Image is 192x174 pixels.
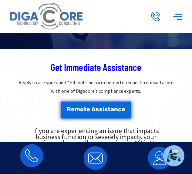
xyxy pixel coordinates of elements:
[84,106,86,112] span: t
[71,106,75,112] span: e
[19,143,45,169] img: call footer
[147,146,172,171] img: cyber security services icon
[80,106,84,112] span: o
[91,106,96,112] span: A
[75,106,80,112] span: m
[96,106,99,112] span: s
[67,106,71,112] span: R
[122,106,125,112] span: e
[170,8,186,25] div: Menu Toggle
[104,106,108,112] span: s
[83,145,108,171] img: email icon
[22,128,170,152] div: If you are experiencing an issue that impacts business function or severely impacts your operatio...
[51,61,141,73] span: Get Immediate Assistance
[110,106,114,112] span: a
[108,106,110,112] span: t
[114,106,118,112] span: n
[103,106,104,112] span: i
[99,106,103,112] span: s
[86,106,90,112] span: e
[61,102,132,119] a: Remote Assistance
[118,106,122,112] span: c
[3,78,189,96] p: Ready to ace your audit? Fill out the form below to request a consultation with one of Digacore’s...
